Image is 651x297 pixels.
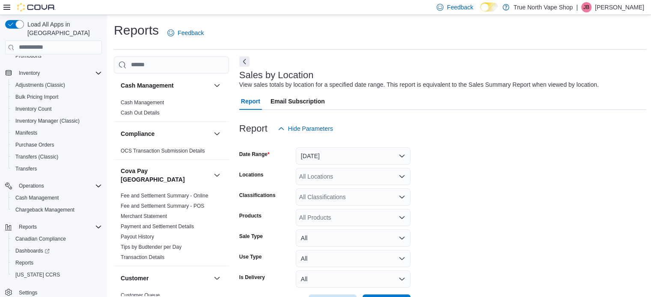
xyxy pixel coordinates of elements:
div: Compliance [114,146,229,159]
span: Dashboards [15,247,50,254]
button: Inventory [2,67,105,79]
div: View sales totals by location for a specified date range. This report is equivalent to the Sales ... [239,80,599,89]
button: Cash Management [121,81,210,90]
a: Payout History [121,234,154,240]
span: Merchant Statement [121,213,167,220]
a: Reports [12,258,37,268]
span: Chargeback Management [12,205,102,215]
button: [US_STATE] CCRS [9,269,105,281]
span: Cash Management [15,194,59,201]
span: Email Subscription [271,93,325,110]
span: Adjustments (Classic) [15,82,65,88]
a: Canadian Compliance [12,234,69,244]
span: Tips by Budtender per Day [121,244,181,250]
label: Products [239,212,262,219]
a: Tips by Budtender per Day [121,244,181,250]
h3: Cova Pay [GEOGRAPHIC_DATA] [121,167,210,184]
button: Compliance [121,129,210,138]
a: [US_STATE] CCRS [12,270,63,280]
button: Reports [9,257,105,269]
button: Canadian Compliance [9,233,105,245]
button: Cash Management [9,192,105,204]
a: Inventory Manager (Classic) [12,116,83,126]
button: Customer [121,274,210,282]
h1: Reports [114,22,159,39]
button: All [296,250,410,267]
h3: Compliance [121,129,155,138]
span: Hide Parameters [288,124,333,133]
p: True North Vape Shop [514,2,573,12]
button: Cash Management [212,80,222,91]
button: Open list of options [398,173,405,180]
span: Cash Management [121,99,164,106]
div: Jeff Butcher [581,2,592,12]
span: [US_STATE] CCRS [15,271,60,278]
span: Fee and Settlement Summary - Online [121,192,208,199]
button: Reports [15,222,40,232]
a: Cash Out Details [121,110,160,116]
a: Transaction Details [121,254,164,260]
a: Purchase Orders [12,140,58,150]
a: Fee and Settlement Summary - Online [121,193,208,199]
span: Operations [19,182,44,189]
button: All [296,229,410,247]
div: Cash Management [114,97,229,121]
h3: Customer [121,274,149,282]
span: Transfers (Classic) [12,152,102,162]
button: All [296,271,410,288]
button: Reports [2,221,105,233]
span: Transfers (Classic) [15,153,58,160]
label: Locations [239,171,264,178]
button: Inventory Count [9,103,105,115]
span: Purchase Orders [12,140,102,150]
button: Promotions [9,50,105,62]
input: Dark Mode [480,3,498,12]
span: Inventory Count [15,106,52,112]
span: Inventory [19,70,40,76]
button: Customer [212,273,222,283]
a: Promotions [12,51,45,61]
h3: Sales by Location [239,70,314,80]
button: Operations [15,181,48,191]
a: Payment and Settlement Details [121,223,194,229]
span: Inventory Manager (Classic) [12,116,102,126]
a: Fee and Settlement Summary - POS [121,203,204,209]
span: Cash Out Details [121,109,160,116]
span: Manifests [15,129,37,136]
span: Inventory Count [12,104,102,114]
span: Reports [15,222,102,232]
span: Bulk Pricing Import [12,92,102,102]
span: Reports [12,258,102,268]
button: Compliance [212,129,222,139]
a: Merchant Statement [121,213,167,219]
p: [PERSON_NAME] [595,2,644,12]
p: | [576,2,578,12]
a: Feedback [164,24,207,41]
a: Adjustments (Classic) [12,80,68,90]
a: Dashboards [12,246,53,256]
button: Cova Pay [GEOGRAPHIC_DATA] [212,170,222,180]
span: Operations [15,181,102,191]
span: Transfers [15,165,37,172]
span: Adjustments (Classic) [12,80,102,90]
button: Operations [2,180,105,192]
span: Washington CCRS [12,270,102,280]
span: Payment and Settlement Details [121,223,194,230]
label: Classifications [239,192,276,199]
button: Open list of options [398,214,405,221]
span: Settings [19,289,37,296]
button: Hide Parameters [274,120,336,137]
button: Manifests [9,127,105,139]
span: Reports [19,223,37,230]
span: Dashboards [12,246,102,256]
span: Canadian Compliance [12,234,102,244]
span: Feedback [178,29,204,37]
button: [DATE] [296,147,410,165]
a: OCS Transaction Submission Details [121,148,205,154]
label: Use Type [239,253,262,260]
a: Cash Management [121,100,164,106]
a: Inventory Count [12,104,55,114]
